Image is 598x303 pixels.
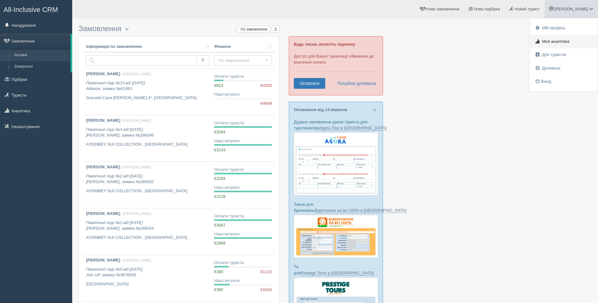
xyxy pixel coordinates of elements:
b: [PERSON_NAME] [86,165,120,169]
div: Доступ для Вашої турагенції обмежено до внесення оплати [289,36,383,95]
a: Потрібна допомога [333,78,376,89]
p: [GEOGRAPHIC_DATA] [86,281,209,287]
span: Для туристів [542,52,566,57]
b: [PERSON_NAME] [86,71,120,76]
div: Наші витрати [214,185,272,191]
span: All-Inclusive CRM [3,6,58,14]
div: Оплати туриста [214,167,272,173]
a: Завершені [11,61,71,72]
p: Також для бронювань : [294,201,378,213]
p: AYDINBEY SUI COLLECTION , [GEOGRAPHIC_DATA] [86,188,209,194]
div: Оплати туриста [214,260,272,266]
span: €3294 [214,130,225,134]
span: Нова підбірка [474,7,500,11]
div: Наші витрати [214,138,272,144]
a: [PERSON_NAME] / [PERSON_NAME] Пакетний тур №5 від [DATE]Join UP, заявка №3678593 [GEOGRAPHIC_DATA] [84,255,212,301]
span: × [373,106,376,114]
span: / [PERSON_NAME] [121,72,151,76]
span: €4649 [261,101,272,107]
a: [PERSON_NAME] / [PERSON_NAME] Пакетний тур №2 від [DATE][PERSON_NAME], заявка №266052 AYDINBEY SU... [84,162,212,208]
button: Усі замовлення [214,55,272,66]
a: [PERSON_NAME] / [PERSON_NAME] Пакетний тур №13 від [DATE]Alliance, заявка №61063 Grecotel Casa [P... [84,69,212,115]
span: [PERSON_NAME] [554,7,588,11]
a: Оновлення від 14 вересня [294,107,347,112]
span: Мій профіль [542,25,565,30]
b: [PERSON_NAME] [86,118,120,123]
p: AYDINBEY SUI COLLECTION , [GEOGRAPHIC_DATA] [86,142,209,148]
a: Активні [11,50,71,61]
b: Будь ласка, оплатіть підписку [294,42,355,47]
span: €3294 [214,176,225,181]
p: Та для : [294,264,378,276]
b: [PERSON_NAME] [86,258,120,262]
span: €3143 [214,148,225,152]
a: Agora Tour в [GEOGRAPHIC_DATA] [320,126,386,131]
b: [PERSON_NAME] [86,211,120,216]
span: Допомога [542,66,560,70]
span: €3139 [214,194,225,199]
div: Наші витрати [214,278,272,284]
span: €380 [214,287,223,292]
i: Пакетний тур №3 від [DATE] [PERSON_NAME], заявка №266046 [86,127,154,138]
button: Close [373,107,376,113]
span: €2868 [214,241,225,245]
p: AYDINBEY SUI COLLECTION , [GEOGRAPHIC_DATA] [86,235,209,241]
a: Фінанси [214,44,272,50]
div: Оплати туриста [214,213,272,219]
span: / [PERSON_NAME] [121,165,151,169]
a: Допомога [529,62,598,75]
span: €823 [214,83,223,88]
i: Пакетний тур №1 від [DATE] [PERSON_NAME], заявка №266054 [86,220,154,231]
p: Додано заповнення даних туриста для туроператору : [294,119,378,131]
p: Grecotel Casa [PERSON_NAME] 4*, [GEOGRAPHIC_DATA] [86,95,209,101]
i: Пакетний тур №5 від [DATE] Join UP, заявка №3678593 [86,267,143,278]
a: Prestige Tours у [GEOGRAPHIC_DATA] [301,271,374,276]
i: Пакетний тур №2 від [DATE] [PERSON_NAME], заявка №266052 [86,174,154,184]
span: / [PERSON_NAME] [121,119,151,122]
input: Пошук за номером замовлення, ПІБ або паспортом туриста [86,55,197,66]
a: Вихід [529,75,598,88]
span: €3067 [214,223,225,227]
span: €1043 [261,287,272,293]
i: Пакетний тур №13 від [DATE] Alliance, заявка №61063 [86,81,145,91]
div: Наші витрати [214,231,272,237]
img: otdihnavse100--%D1%84%D0%BE%D1%80%D0%BC%D0%B0-%D0%B1%D1%80%D0%BE%D0%BD%D0%B8%D1%80%D0%BE%D0%B2%D0... [294,215,378,258]
a: [PERSON_NAME] / [PERSON_NAME] Пакетний тур №1 від [DATE][PERSON_NAME], заявка №266054 AYDINBEY SU... [84,208,212,255]
div: Наші витрати [214,92,272,98]
span: Усі замовлення [218,57,264,64]
a: Для туристів [529,48,598,62]
a: [PERSON_NAME] / [PERSON_NAME] Пакетний тур №3 від [DATE][PERSON_NAME], заявка №266046 AYDINBEY SU... [84,115,212,161]
span: / [PERSON_NAME] [121,212,151,216]
a: Моя аналітика [529,35,598,48]
h3: Замовлення [78,25,279,33]
a: Відпочинок на всі 100% в [GEOGRAPHIC_DATA] [315,208,406,213]
span: €1132 [261,269,272,275]
a: All-Inclusive CRM [0,0,72,18]
img: agora-tour-%D1%84%D0%BE%D1%80%D0%BC%D0%B0-%D0%B1%D1%80%D0%BE%D0%BD%D1%8E%D0%B2%D0%B0%D0%BD%D0%BD%... [294,132,378,195]
div: Оплати туриста [214,120,272,126]
span: / [PERSON_NAME] [121,258,151,262]
div: Оплати туриста [214,74,272,80]
span: Моя аналітика [542,39,569,44]
span: €4320 [261,83,272,89]
span: Новий турист [514,7,540,11]
a: Інформація по замовленню [86,44,209,50]
span: Нове замовлення [426,7,459,11]
a: Оплатити [294,78,325,89]
a: Мій профіль [529,21,598,35]
span: €380 [214,269,223,274]
label: Усі замовлення [236,26,269,32]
